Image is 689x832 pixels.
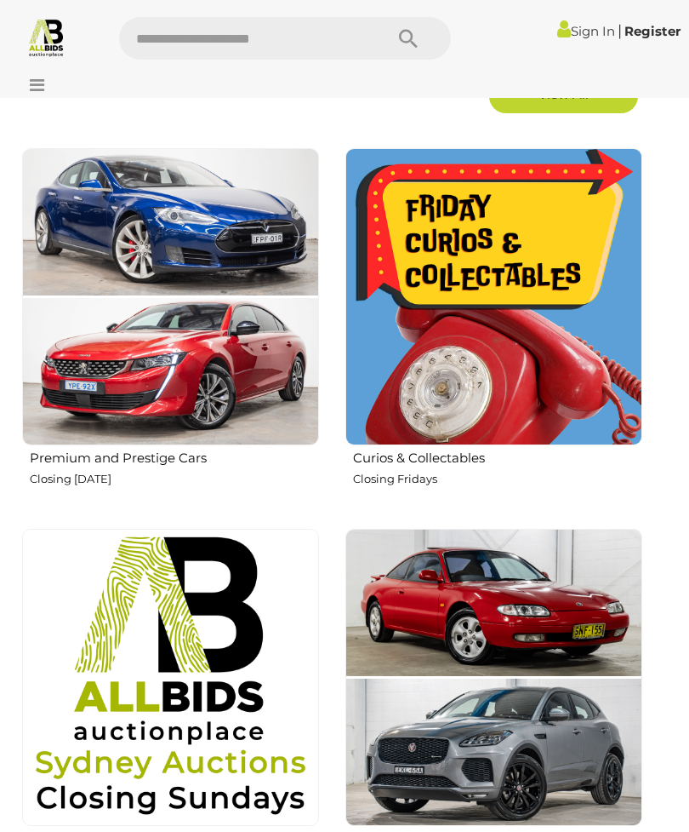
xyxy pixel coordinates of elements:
a: Curios & Collectables Closing Fridays [344,147,642,515]
h2: Premium and Prestige Cars [30,447,319,466]
img: Sydney Car Auctions [345,529,642,826]
h2: Curios & Collectables [353,447,642,466]
a: Sign In [557,23,615,39]
p: Closing Fridays [353,469,642,489]
a: Premium and Prestige Cars Closing [DATE] [21,147,319,515]
img: Premium and Prestige Cars [22,148,319,445]
img: Curios & Collectables [345,148,642,445]
img: Sydney Sunday Auction [22,529,319,826]
span: | [618,21,622,40]
p: Closing [DATE] [30,469,319,489]
span: View All [538,86,589,102]
img: Allbids.com.au [26,17,66,57]
button: Search [366,17,451,60]
a: Register [624,23,680,39]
